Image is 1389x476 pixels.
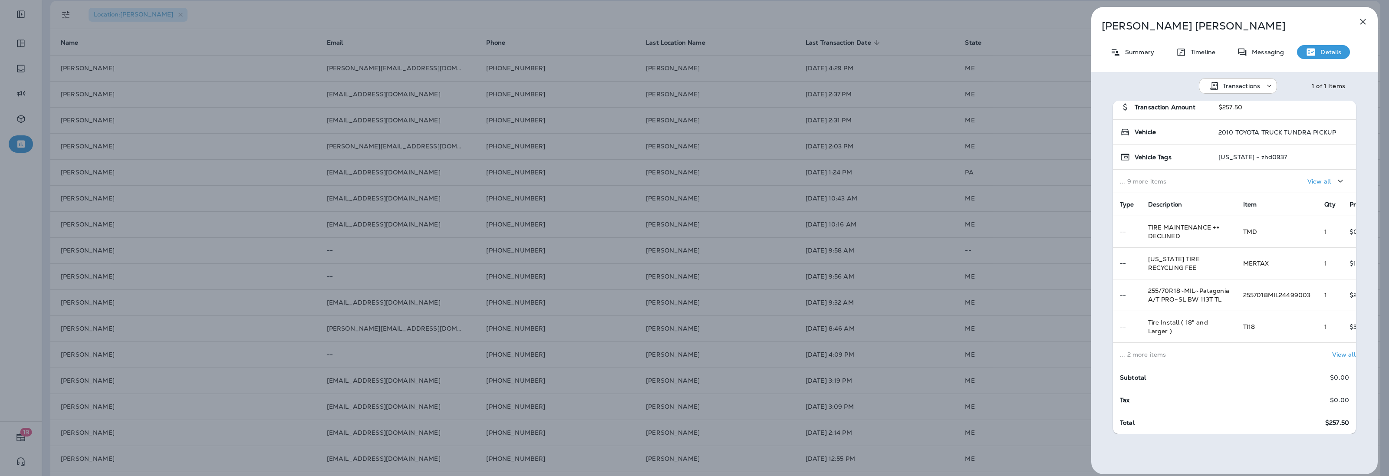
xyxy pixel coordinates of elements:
[1218,154,1287,161] p: [US_STATE] - zhd0937
[1121,49,1154,56] p: Summary
[1243,228,1257,236] span: TMD
[1135,104,1196,111] span: Transaction Amount
[1304,173,1349,189] button: View all
[1350,260,1374,267] p: $1.00
[1120,351,1229,358] p: ... 2 more items
[1330,374,1349,381] p: $0.00
[1120,419,1135,427] span: Total
[1120,396,1129,404] span: Tax
[1247,49,1284,56] p: Messaging
[1120,228,1134,235] p: --
[1120,374,1146,381] span: Subtotal
[1324,259,1327,267] span: 1
[1186,49,1215,56] p: Timeline
[1350,292,1374,299] p: $221.00
[1332,351,1356,358] p: View all
[1223,82,1261,89] p: Transactions
[1135,128,1156,136] span: Vehicle
[1330,397,1349,404] p: $0.00
[1148,200,1182,208] span: Description
[1312,82,1345,89] div: 1 of 1 Items
[1329,346,1374,362] button: View all
[1120,260,1134,267] p: --
[1324,291,1327,299] span: 1
[1350,228,1374,235] p: $0.00
[1350,200,1364,208] span: Price
[1243,291,1311,299] span: 2557018MIL24499003
[1243,323,1255,331] span: TI18
[1148,223,1220,240] span: TIRE MAINTENANCE ++ DECLINED
[1120,178,1205,185] p: ... 9 more items
[1148,318,1208,335] span: Tire Install ( 18" and Larger )
[1148,255,1200,272] span: [US_STATE] TIRE RECYCLING FEE
[1218,129,1336,136] p: 2010 TOYOTA TRUCK TUNDRA PICKUP
[1102,20,1339,32] p: [PERSON_NAME] [PERSON_NAME]
[1325,419,1349,427] span: $257.50
[1324,228,1327,236] span: 1
[1350,323,1374,330] p: $30.00
[1243,259,1269,267] span: MERTAX
[1120,323,1134,330] p: --
[1120,200,1134,208] span: Type
[1135,154,1172,161] span: Vehicle Tags
[1211,95,1356,120] td: $257.50
[1324,323,1327,331] span: 1
[1324,200,1335,208] span: Qty
[1148,287,1229,303] span: 255/70R18~MIL~Patagonia A/T PRO~SL BW 113T TL
[1243,200,1257,208] span: Item
[1307,178,1331,185] p: View all
[1120,292,1134,299] p: --
[1316,49,1341,56] p: Details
